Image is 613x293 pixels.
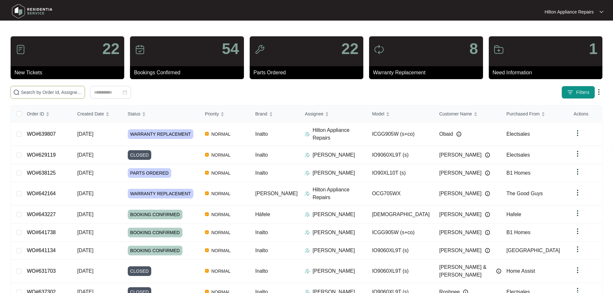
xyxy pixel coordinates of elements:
[562,86,595,99] button: filter iconFilters
[574,129,581,137] img: dropdown arrow
[209,211,233,218] span: NORMAL
[209,267,233,275] span: NORMAL
[205,230,209,234] img: Vercel Logo
[501,105,569,123] th: Purchased From
[367,224,434,242] td: ICGG905W (s+co)
[374,44,384,55] img: icon
[599,10,603,14] img: dropdown arrow
[209,190,233,197] span: NORMAL
[205,269,209,273] img: Vercel Logo
[312,151,355,159] p: [PERSON_NAME]
[574,227,581,235] img: dropdown arrow
[305,110,323,117] span: Assignee
[205,171,209,175] img: Vercel Logo
[305,191,310,196] img: Assigner Icon
[456,132,461,137] img: Info icon
[367,182,434,206] td: OCG705WX
[506,131,530,137] span: Electsales
[255,152,268,158] span: Inalto
[439,247,482,254] span: [PERSON_NAME]
[305,152,310,158] img: Assigner Icon
[255,110,267,117] span: Brand
[13,89,20,96] img: search-icon
[21,89,82,96] input: Search by Order Id, Assignee Name, Customer Name, Brand and Model
[589,41,598,57] p: 1
[134,69,244,77] p: Bookings Confirmed
[595,88,603,96] img: dropdown arrow
[77,230,93,235] span: [DATE]
[567,89,573,96] img: filter icon
[205,132,209,136] img: Vercel Logo
[439,130,453,138] span: Obaid
[312,169,355,177] p: [PERSON_NAME]
[128,129,193,139] span: WARRANTY REPLACEMENT
[77,248,93,253] span: [DATE]
[72,105,123,123] th: Created Date
[367,146,434,164] td: IO9060XL9T (s)
[305,132,310,137] img: Assigner Icon
[312,186,367,201] p: Hilton Appliance Repairs
[209,151,233,159] span: NORMAL
[22,105,72,123] th: Order ID
[255,212,270,217] span: Häfele
[209,229,233,236] span: NORMAL
[367,260,434,283] td: IO9060XL9T (s)
[77,268,93,274] span: [DATE]
[27,191,56,196] a: WO#642164
[123,105,200,123] th: Status
[496,269,501,274] img: Info icon
[128,189,193,198] span: WARRANTY REPLACEMENT
[574,189,581,197] img: dropdown arrow
[312,126,367,142] p: Hilton Appliance Repairs
[254,69,363,77] p: Parts Ordered
[27,268,56,274] a: WO#631703
[27,152,56,158] a: WO#629119
[250,105,300,123] th: Brand
[372,110,384,117] span: Model
[128,266,152,276] span: CLOSED
[574,266,581,274] img: dropdown arrow
[128,150,152,160] span: CLOSED
[485,170,490,176] img: Info icon
[77,170,93,176] span: [DATE]
[373,69,483,77] p: Warranty Replacement
[469,41,478,57] p: 8
[205,212,209,216] img: Vercel Logo
[15,44,26,55] img: icon
[255,268,268,274] span: Inalto
[506,110,540,117] span: Purchased From
[485,152,490,158] img: Info icon
[222,41,239,57] p: 54
[128,110,141,117] span: Status
[128,228,182,237] span: BOOKING CONFIRMED
[506,170,531,176] span: B1 Homes
[439,110,472,117] span: Customer Name
[255,191,298,196] span: [PERSON_NAME]
[506,248,560,253] span: [GEOGRAPHIC_DATA]
[305,170,310,176] img: Assigner Icon
[205,248,209,252] img: Vercel Logo
[312,267,355,275] p: [PERSON_NAME]
[574,168,581,176] img: dropdown arrow
[576,89,590,96] span: Filters
[27,212,56,217] a: WO#643227
[128,246,182,255] span: BOOKING CONFIRMED
[439,169,482,177] span: [PERSON_NAME]
[205,153,209,157] img: Vercel Logo
[434,105,501,123] th: Customer Name
[77,212,93,217] span: [DATE]
[312,247,355,254] p: [PERSON_NAME]
[255,248,268,253] span: Inalto
[300,105,367,123] th: Assignee
[27,110,44,117] span: Order ID
[77,191,93,196] span: [DATE]
[200,105,250,123] th: Priority
[506,268,535,274] span: Home Assist
[312,211,355,218] p: [PERSON_NAME]
[77,110,104,117] span: Created Date
[439,229,482,236] span: [PERSON_NAME]
[305,230,310,235] img: Assigner Icon
[128,168,171,178] span: PARTS ORDERED
[205,110,219,117] span: Priority
[367,164,434,182] td: IO90XL10T (s)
